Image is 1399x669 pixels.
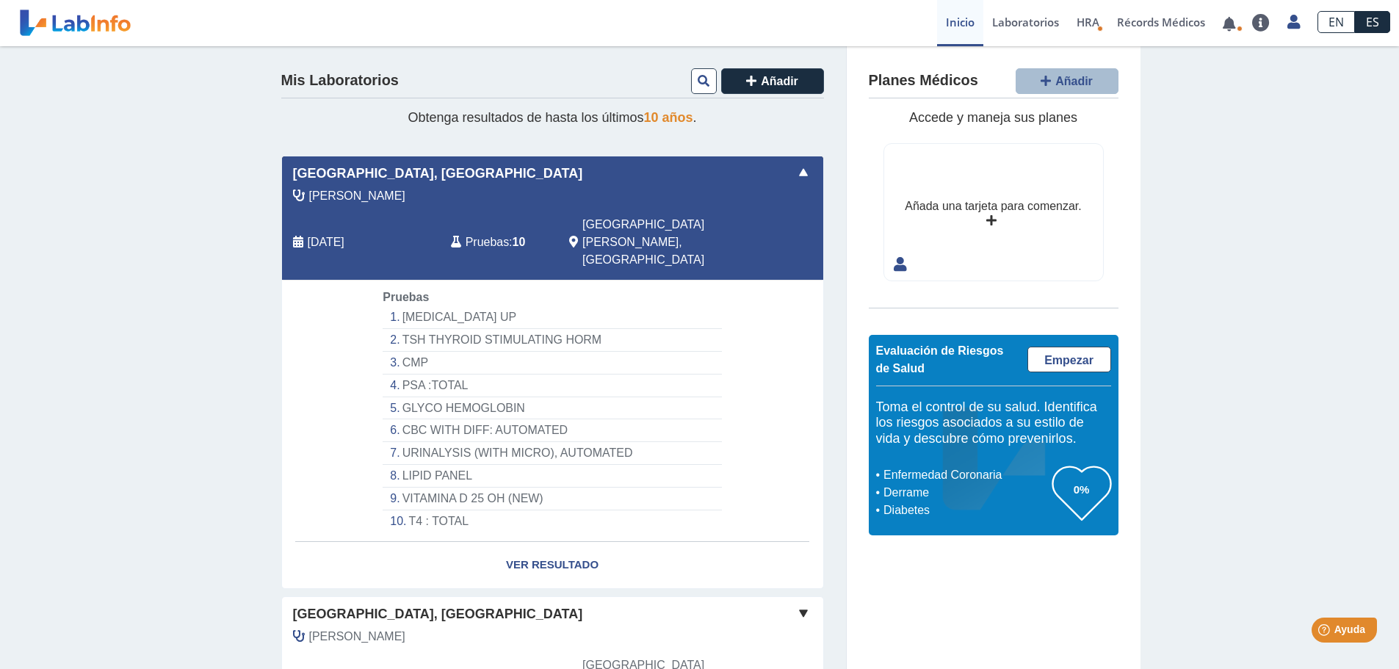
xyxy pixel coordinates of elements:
[383,419,721,442] li: CBC WITH DIFF: AUTOMATED
[1044,354,1093,366] span: Empezar
[309,187,405,205] span: Reyes Pena, Jose
[383,510,721,532] li: T4 : TOTAL
[309,628,405,646] span: Serrano, Francisco
[466,234,509,251] span: Pruebas
[282,542,823,588] a: Ver Resultado
[761,75,798,87] span: Añadir
[408,110,696,125] span: Obtenga resultados de hasta los últimos .
[1077,15,1099,29] span: HRA
[721,68,824,94] button: Añadir
[1027,347,1111,372] a: Empezar
[876,399,1111,447] h5: Toma el control de su salud. Identifica los riesgos asociados a su estilo de vida y descubre cómo...
[905,198,1081,215] div: Añada una tarjeta para comenzar.
[513,236,526,248] b: 10
[582,216,745,269] span: San Juan, PR
[383,442,721,465] li: URINALYSIS (WITH MICRO), AUTOMATED
[383,465,721,488] li: LIPID PANEL
[383,375,721,397] li: PSA :TOTAL
[440,216,558,269] div: :
[383,306,721,329] li: [MEDICAL_DATA] UP
[293,604,583,624] span: [GEOGRAPHIC_DATA], [GEOGRAPHIC_DATA]
[293,164,583,184] span: [GEOGRAPHIC_DATA], [GEOGRAPHIC_DATA]
[308,234,344,251] span: 2025-09-24
[1016,68,1118,94] button: Añadir
[1055,75,1093,87] span: Añadir
[383,488,721,510] li: VITAMINA D 25 OH (NEW)
[880,466,1052,484] li: Enfermedad Coronaria
[383,352,721,375] li: CMP
[1355,11,1390,33] a: ES
[1268,612,1383,653] iframe: Help widget launcher
[876,344,1004,375] span: Evaluación de Riesgos de Salud
[281,72,399,90] h4: Mis Laboratorios
[880,502,1052,519] li: Diabetes
[1052,480,1111,499] h3: 0%
[383,291,429,303] span: Pruebas
[880,484,1052,502] li: Derrame
[869,72,978,90] h4: Planes Médicos
[1317,11,1355,33] a: EN
[909,110,1077,125] span: Accede y maneja sus planes
[644,110,693,125] span: 10 años
[383,329,721,352] li: TSH THYROID STIMULATING HORM
[383,397,721,420] li: GLYCO HEMOGLOBIN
